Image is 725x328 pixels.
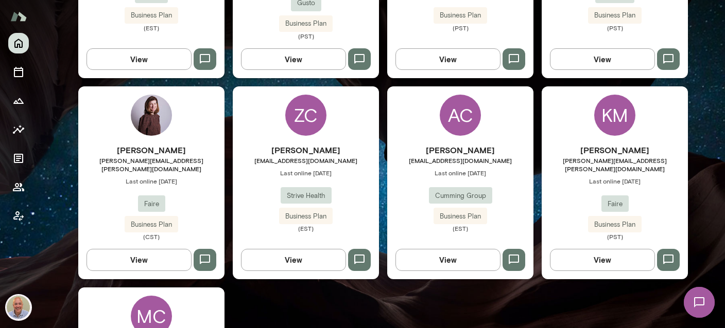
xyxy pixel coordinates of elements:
span: Business Plan [125,220,178,230]
button: Sessions [8,62,29,82]
img: Kristina Popova-Boasso [131,95,172,136]
span: Last online [DATE] [78,177,225,185]
button: Client app [8,206,29,226]
span: Business Plan [279,211,333,222]
button: Members [8,177,29,197]
span: Cumming Group [429,191,492,201]
span: Business Plan [588,220,642,230]
span: Business Plan [125,10,178,21]
span: Faire [138,199,165,209]
span: (PST) [233,32,379,40]
div: KM [594,95,635,136]
div: AC [440,95,481,136]
button: View [395,48,500,70]
img: Marc Friedman [6,295,31,320]
span: Business Plan [279,19,333,29]
h6: [PERSON_NAME] [387,144,533,156]
span: Business Plan [434,211,487,222]
span: (PST) [387,24,533,32]
button: Documents [8,148,29,169]
span: (EST) [78,24,225,32]
h6: [PERSON_NAME] [78,144,225,156]
button: View [87,48,192,70]
span: [PERSON_NAME][EMAIL_ADDRESS][PERSON_NAME][DOMAIN_NAME] [542,156,688,173]
img: Mento [10,7,27,26]
button: View [550,48,655,70]
h6: [PERSON_NAME] [542,144,688,156]
span: [EMAIL_ADDRESS][DOMAIN_NAME] [233,156,379,165]
button: View [241,48,346,70]
span: (PST) [542,24,688,32]
button: Growth Plan [8,90,29,111]
span: (EST) [387,224,533,232]
span: (PST) [542,232,688,241]
button: Home [8,33,29,53]
span: Business Plan [588,10,642,21]
h6: [PERSON_NAME] [233,144,379,156]
span: [PERSON_NAME][EMAIL_ADDRESS][PERSON_NAME][DOMAIN_NAME] [78,156,225,173]
button: View [550,249,655,270]
div: ZC [285,95,326,136]
button: Insights [8,119,29,140]
span: Last online [DATE] [387,169,533,177]
button: View [395,249,500,270]
span: Strive Health [281,191,332,201]
span: Last online [DATE] [233,169,379,177]
span: Last online [DATE] [542,177,688,185]
span: [EMAIL_ADDRESS][DOMAIN_NAME] [387,156,533,165]
span: (EST) [233,224,379,232]
span: Faire [601,199,629,209]
button: View [241,249,346,270]
span: (CST) [78,232,225,241]
span: Business Plan [434,10,487,21]
button: View [87,249,192,270]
